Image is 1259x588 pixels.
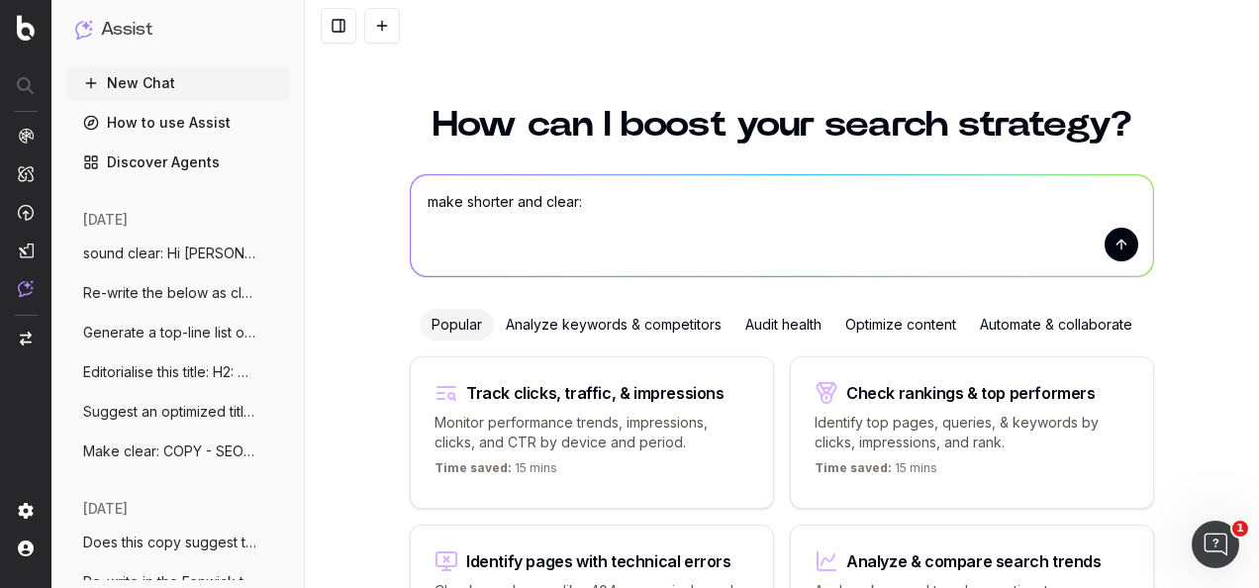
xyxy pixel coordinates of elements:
a: Discover Agents [67,147,289,178]
p: Monitor performance trends, impressions, clicks, and CTR by device and period. [435,413,749,452]
button: Make clear: COPY - SEO & EDITORIAL: E [67,436,289,467]
span: Re-write the below as clear notes: Art [83,283,257,303]
span: Editorialise this title: H2: TOP OF THE [83,362,257,382]
span: Generate a top-line list of optimised SE [83,323,257,343]
p: 15 mins [435,460,557,484]
p: 15 mins [815,460,937,484]
span: Time saved: [815,460,892,475]
img: Setting [18,503,34,519]
div: Check rankings & top performers [846,385,1096,401]
a: How to use Assist [67,107,289,139]
img: Intelligence [18,165,34,182]
span: sound clear: Hi [PERSON_NAME], I hope you're well. [83,244,257,263]
span: [DATE] [83,499,128,519]
img: Analytics [18,128,34,144]
div: Analyze keywords & competitors [494,309,733,341]
img: Switch project [20,332,32,345]
img: Activation [18,204,34,221]
button: Suggest an optimized title and descripti [67,396,289,428]
img: Assist [75,20,93,39]
button: Editorialise this title: H2: TOP OF THE [67,356,289,388]
button: sound clear: Hi [PERSON_NAME], I hope you're well. [67,238,289,269]
img: My account [18,540,34,556]
button: Assist [75,16,281,44]
p: Identify top pages, queries, & keywords by clicks, impressions, and rank. [815,413,1129,452]
img: Studio [18,243,34,258]
div: Identify pages with technical errors [466,553,731,569]
div: Popular [420,309,494,341]
span: Does this copy suggest the advent calend [83,533,257,552]
span: 1 [1232,521,1248,537]
button: Does this copy suggest the advent calend [67,527,289,558]
h1: How can I boost your search strategy? [410,107,1154,143]
span: Suggest an optimized title and descripti [83,402,257,422]
div: Automate & collaborate [968,309,1144,341]
button: Re-write the below as clear notes: Art [67,277,289,309]
div: Optimize content [833,309,968,341]
img: Assist [18,280,34,297]
div: Analyze & compare search trends [846,553,1102,569]
span: [DATE] [83,210,128,230]
h1: Assist [101,16,152,44]
textarea: make shorter and clear: [411,175,1153,276]
span: Time saved: [435,460,512,475]
span: Make clear: COPY - SEO & EDITORIAL: E [83,441,257,461]
div: Audit health [733,309,833,341]
button: New Chat [67,67,289,99]
iframe: Intercom live chat [1192,521,1239,568]
img: Botify logo [17,15,35,41]
button: Generate a top-line list of optimised SE [67,317,289,348]
div: Track clicks, traffic, & impressions [466,385,725,401]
